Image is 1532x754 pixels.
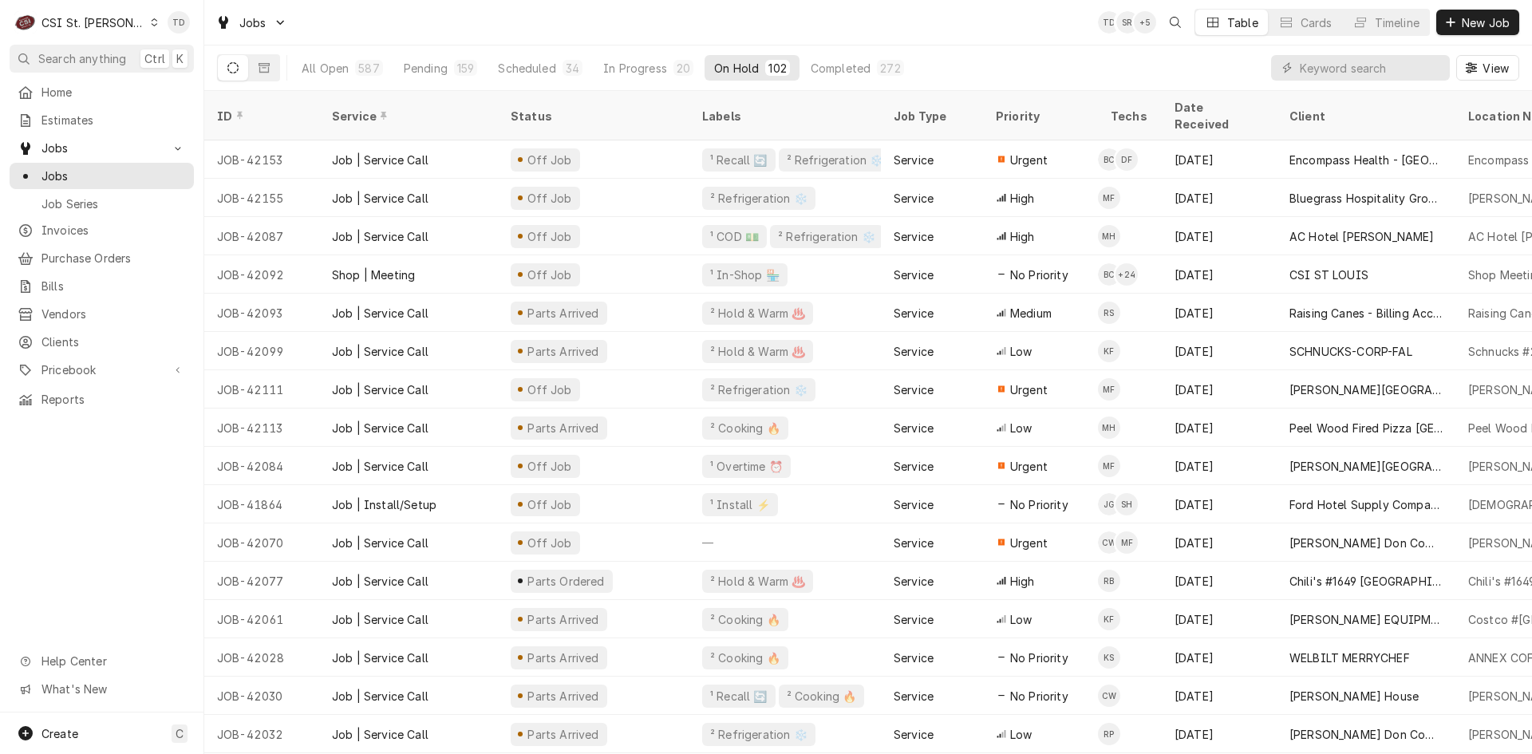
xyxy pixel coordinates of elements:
[457,60,474,77] div: 159
[1098,531,1120,554] div: CW
[709,611,782,628] div: ² Cooking 🔥
[1116,11,1139,34] div: Stephani Roth's Avatar
[41,222,186,239] span: Invoices
[332,305,428,322] div: Job | Service Call
[894,611,934,628] div: Service
[1115,148,1138,171] div: David Ford's Avatar
[1289,688,1419,705] div: [PERSON_NAME] House
[1098,378,1120,401] div: MF
[894,420,934,436] div: Service
[811,60,871,77] div: Completed
[41,278,186,294] span: Bills
[709,152,769,168] div: ¹ Recall 🔄
[1098,685,1120,707] div: CW
[894,343,934,360] div: Service
[1289,343,1412,360] div: SCHNUCKS-CORP-FAL
[1115,263,1138,286] div: + 24
[1098,455,1120,477] div: MF
[41,14,145,31] div: CSI St. [PERSON_NAME]
[239,14,267,31] span: Jobs
[1098,531,1120,554] div: Courtney Wiliford's Avatar
[1436,10,1519,35] button: New Job
[1289,228,1435,245] div: AC Hotel [PERSON_NAME]
[1010,688,1068,705] span: No Priority
[204,294,319,332] div: JOB-42093
[10,107,194,133] a: Estimates
[10,301,194,327] a: Vendors
[332,190,428,207] div: Job | Service Call
[41,112,186,128] span: Estimates
[1456,55,1519,81] button: View
[10,386,194,413] a: Reports
[1098,416,1120,439] div: MH
[894,305,934,322] div: Service
[332,458,428,475] div: Job | Service Call
[996,108,1082,124] div: Priority
[10,329,194,355] a: Clients
[1098,148,1120,171] div: Brad Cope's Avatar
[332,649,428,666] div: Job | Service Call
[525,152,574,168] div: Off Job
[525,228,574,245] div: Off Job
[1098,685,1120,707] div: Chuck Wamboldt's Avatar
[204,255,319,294] div: JOB-42092
[358,60,379,77] div: 587
[144,50,165,67] span: Ctrl
[1098,608,1120,630] div: Kevin Floyd's Avatar
[1289,611,1443,628] div: [PERSON_NAME] EQUIPMENT MANUFACTURING
[709,228,760,245] div: ¹ COD 💵
[1289,496,1443,513] div: Ford Hotel Supply Company
[1289,152,1443,168] div: Encompass Health - [GEOGRAPHIC_DATA]
[1098,723,1120,745] div: RP
[1098,570,1120,592] div: RB
[204,332,319,370] div: JOB-42099
[404,60,448,77] div: Pending
[176,725,184,742] span: C
[332,343,428,360] div: Job | Service Call
[1289,649,1410,666] div: WELBILT MERRYCHEF
[332,108,482,124] div: Service
[1010,228,1035,245] span: High
[1098,608,1120,630] div: KF
[1098,263,1120,286] div: BC
[525,381,574,398] div: Off Job
[526,305,601,322] div: Parts Arrived
[10,217,194,243] a: Invoices
[709,420,782,436] div: ² Cooking 🔥
[1098,187,1120,209] div: Matt Flores's Avatar
[709,190,809,207] div: ² Refrigeration ❄️
[176,50,184,67] span: K
[1010,305,1052,322] span: Medium
[1289,420,1443,436] div: Peel Wood Fired Pizza [GEOGRAPHIC_DATA]
[204,485,319,523] div: JOB-41864
[894,266,934,283] div: Service
[1098,646,1120,669] div: Kyle Smith's Avatar
[768,60,786,77] div: 102
[332,726,428,743] div: Job | Service Call
[1289,266,1368,283] div: CSI ST LOUIS
[525,266,574,283] div: Off Job
[1227,14,1258,31] div: Table
[204,447,319,485] div: JOB-42084
[1098,416,1120,439] div: Moe Hamed's Avatar
[204,523,319,562] div: JOB-42070
[689,523,881,562] div: —
[1289,190,1443,207] div: Bluegrass Hospitality Group - BHG
[1098,493,1120,515] div: Jeff George's Avatar
[1115,493,1138,515] div: Steve Heppermann's Avatar
[894,688,934,705] div: Service
[1289,726,1443,743] div: [PERSON_NAME] Don Company
[526,573,606,590] div: Parts Ordered
[1301,14,1333,31] div: Cards
[204,638,319,677] div: JOB-42028
[10,245,194,271] a: Purchase Orders
[1010,496,1068,513] span: No Priority
[1134,11,1156,34] div: + 5
[525,458,574,475] div: Off Job
[1010,458,1048,475] span: Urgent
[204,715,319,753] div: JOB-42032
[41,84,186,101] span: Home
[1459,14,1513,31] span: New Job
[1098,148,1120,171] div: BC
[894,649,934,666] div: Service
